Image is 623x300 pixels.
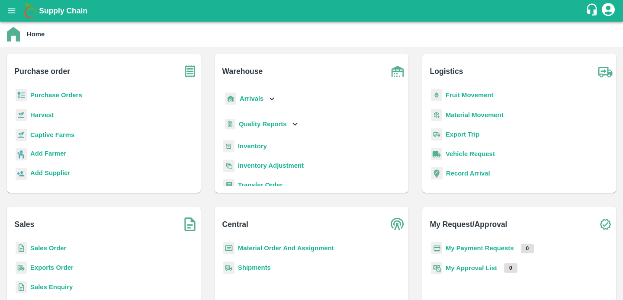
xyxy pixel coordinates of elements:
[431,109,442,121] img: material
[27,31,45,38] b: Home
[431,262,442,274] img: approval
[16,148,27,161] img: farmer
[431,89,442,102] img: fruit
[223,262,234,274] img: shipments
[223,140,234,153] img: whInventory
[585,3,601,19] div: customer-support
[16,128,27,141] img: harvest
[223,160,234,172] img: inventory
[431,242,442,255] img: payment
[30,284,73,290] a: Sales Enquiry
[223,242,234,255] img: centralMaterial
[431,148,442,160] img: vehicle
[30,169,70,176] b: Add Supplier
[238,245,334,252] a: Material Order And Assignment
[16,89,27,102] img: reciept
[238,162,304,169] a: Inventory Adjustment
[225,119,235,130] img: qualityReport
[30,150,66,157] b: Add Farmer
[446,265,497,271] a: My Approval List
[179,61,201,82] img: purchase
[387,61,408,82] img: warehouse
[504,263,517,273] p: 0
[39,5,585,17] a: Supply Chain
[446,170,490,177] a: Record Arrival
[238,182,283,188] a: Transfer Order
[430,218,507,230] b: My Request/Approval
[594,214,616,235] img: check
[223,179,234,191] img: whTransfer
[240,95,263,102] b: Arrivals
[431,167,443,179] img: recordArrival
[30,92,82,99] a: Purchase Orders
[222,65,263,77] b: Warehouse
[30,149,66,160] a: Add Farmer
[239,121,287,128] b: Quality Reports
[446,131,479,138] a: Export Trip
[601,2,616,20] div: account of current user
[16,109,27,121] img: harvest
[16,262,27,274] img: shipments
[431,128,442,141] img: delivery
[30,245,66,252] a: Sales Order
[223,115,300,133] div: Quality Reports
[30,168,70,180] a: Add Supplier
[594,61,616,82] img: truck
[2,1,22,21] button: open drawer
[30,264,74,271] a: Exports Order
[22,2,39,19] img: logo
[16,168,27,180] img: supplier
[15,218,35,230] b: Sales
[179,214,201,235] img: soSales
[16,281,27,294] img: sales
[16,242,27,255] img: sales
[223,89,277,109] div: Arrivals
[446,92,494,99] a: Fruit Movement
[225,93,236,105] img: whArrival
[430,65,463,77] b: Logistics
[238,264,271,271] a: Shipments
[39,6,87,15] b: Supply Chain
[30,112,54,118] a: Harvest
[446,112,504,118] a: Material Movement
[446,150,495,157] a: Vehicle Request
[30,131,74,138] a: Captive Farms
[7,27,20,41] img: home
[521,244,534,253] p: 0
[222,218,248,230] b: Central
[15,65,70,77] b: Purchase order
[238,143,267,150] a: Inventory
[387,214,408,235] img: central
[446,245,514,252] a: My Payment Requests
